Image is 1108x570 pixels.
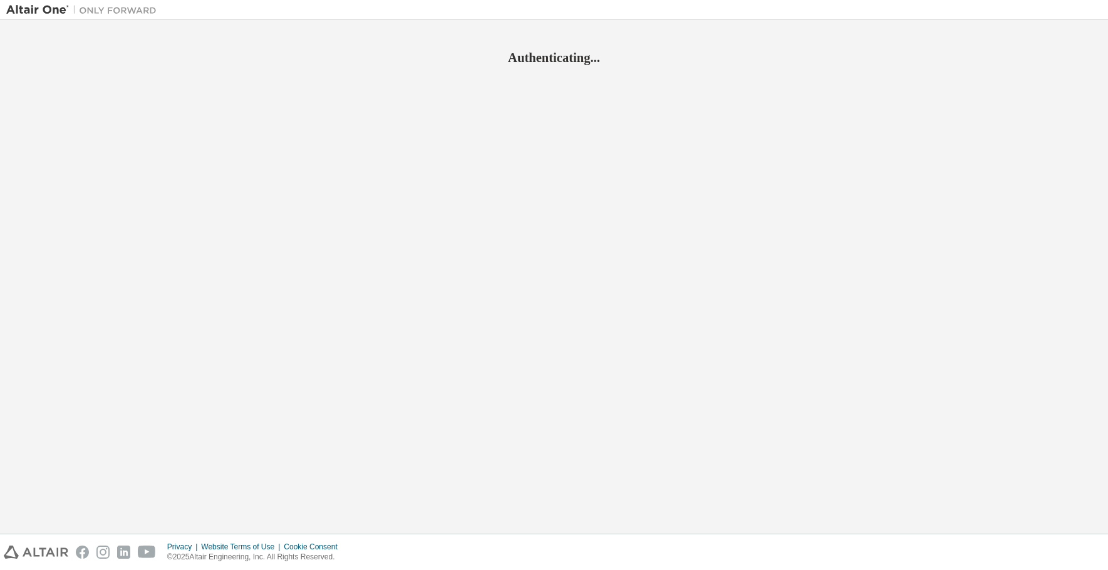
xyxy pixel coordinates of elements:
[4,546,68,559] img: altair_logo.svg
[201,542,284,552] div: Website Terms of Use
[138,546,156,559] img: youtube.svg
[117,546,130,559] img: linkedin.svg
[284,542,344,552] div: Cookie Consent
[6,49,1102,66] h2: Authenticating...
[76,546,89,559] img: facebook.svg
[96,546,110,559] img: instagram.svg
[167,542,201,552] div: Privacy
[6,4,163,16] img: Altair One
[167,552,345,562] p: © 2025 Altair Engineering, Inc. All Rights Reserved.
